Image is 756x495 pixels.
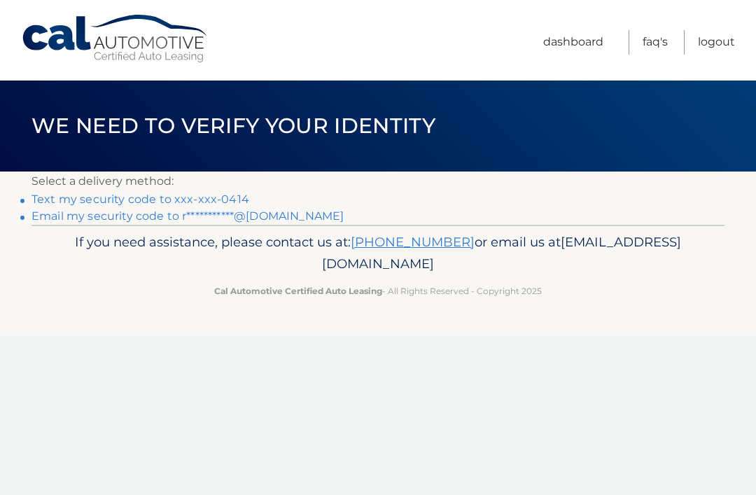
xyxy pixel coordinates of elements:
a: FAQ's [643,30,668,55]
a: Cal Automotive [21,14,210,64]
strong: Cal Automotive Certified Auto Leasing [214,286,382,296]
a: Text my security code to xxx-xxx-0414 [31,193,249,206]
a: [PHONE_NUMBER] [351,234,475,250]
a: Logout [698,30,735,55]
p: If you need assistance, please contact us at: or email us at [52,231,703,276]
p: - All Rights Reserved - Copyright 2025 [52,284,703,298]
span: We need to verify your identity [31,113,435,139]
p: Select a delivery method: [31,172,724,191]
a: Dashboard [543,30,603,55]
